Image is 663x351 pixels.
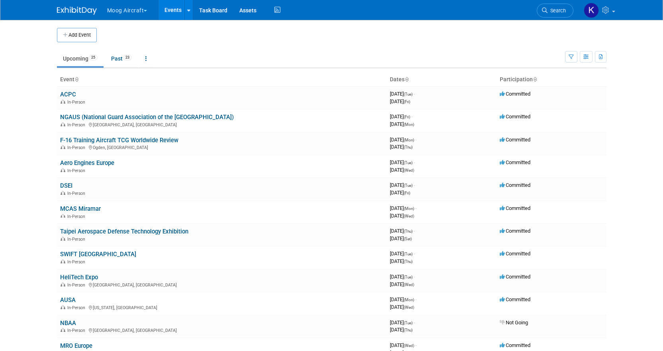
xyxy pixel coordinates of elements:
span: [DATE] [390,98,410,104]
span: [DATE] [390,159,415,165]
span: - [414,251,415,257]
span: Committed [500,91,530,97]
span: (Wed) [404,305,414,310]
span: (Tue) [404,183,413,188]
span: In-Person [67,282,88,288]
span: (Mon) [404,298,414,302]
img: In-Person Event [61,122,65,126]
span: - [415,205,417,211]
a: MCAS Miramar [60,205,101,212]
span: [DATE] [390,320,415,326]
span: (Thu) [404,259,413,264]
span: (Thu) [404,145,413,149]
span: (Mon) [404,206,414,211]
a: Past23 [105,51,138,66]
span: In-Person [67,259,88,265]
span: [DATE] [390,327,413,333]
span: (Wed) [404,282,414,287]
span: (Tue) [404,161,413,165]
span: Committed [500,114,530,120]
a: HeliTech Expo [60,274,98,281]
a: Search [537,4,573,18]
span: Committed [500,296,530,302]
a: DSEI [60,182,72,189]
th: Event [57,73,387,86]
span: (Thu) [404,229,413,233]
a: Sort by Event Name [74,76,78,82]
span: In-Person [67,168,88,173]
span: [DATE] [390,91,415,97]
span: Committed [500,228,530,234]
span: Search [548,8,566,14]
img: In-Person Event [61,100,65,104]
a: MRO Europe [60,342,92,349]
span: In-Person [67,100,88,105]
span: Committed [500,159,530,165]
span: In-Person [67,191,88,196]
span: - [414,159,415,165]
a: Sort by Start Date [405,76,409,82]
span: [DATE] [390,167,414,173]
img: Kathryn Germony [584,3,599,18]
div: [US_STATE], [GEOGRAPHIC_DATA] [60,304,383,310]
span: (Fri) [404,191,410,195]
span: [DATE] [390,281,414,287]
span: (Wed) [404,214,414,218]
span: [DATE] [390,182,415,188]
span: 25 [89,55,98,61]
div: Ogden, [GEOGRAPHIC_DATA] [60,144,383,150]
a: ACPC [60,91,76,98]
span: [DATE] [390,190,410,196]
span: [DATE] [390,235,412,241]
img: In-Person Event [61,237,65,241]
a: SWIFT [GEOGRAPHIC_DATA] [60,251,136,258]
span: [DATE] [390,228,415,234]
span: [DATE] [390,144,413,150]
span: In-Person [67,122,88,127]
a: F-16 Training Aircraft TCG Worldwide Review [60,137,178,144]
span: - [414,182,415,188]
span: (Tue) [404,92,413,96]
div: [GEOGRAPHIC_DATA], [GEOGRAPHIC_DATA] [60,121,383,127]
span: Committed [500,205,530,211]
span: - [414,320,415,326]
a: Upcoming25 [57,51,104,66]
img: In-Person Event [61,168,65,172]
img: In-Person Event [61,214,65,218]
span: In-Person [67,237,88,242]
img: In-Person Event [61,191,65,195]
span: In-Person [67,214,88,219]
span: (Tue) [404,275,413,279]
span: Committed [500,137,530,143]
span: (Tue) [404,321,413,325]
span: In-Person [67,328,88,333]
th: Dates [387,73,497,86]
a: NBAA [60,320,76,327]
div: [GEOGRAPHIC_DATA], [GEOGRAPHIC_DATA] [60,327,383,333]
span: - [414,228,415,234]
span: [DATE] [390,251,415,257]
span: - [414,274,415,280]
a: AUSA [60,296,76,304]
span: (Thu) [404,328,413,332]
img: In-Person Event [61,145,65,149]
span: - [411,114,413,120]
button: Add Event [57,28,97,42]
img: ExhibitDay [57,7,97,15]
span: [DATE] [390,304,414,310]
span: - [415,342,417,348]
span: - [415,137,417,143]
a: Taipei Aerospace Defense Technology Exhibition [60,228,188,235]
span: (Tue) [404,252,413,256]
span: [DATE] [390,114,413,120]
img: In-Person Event [61,282,65,286]
span: (Fri) [404,115,410,119]
span: [DATE] [390,121,414,127]
span: [DATE] [390,137,417,143]
span: [DATE] [390,296,417,302]
span: Committed [500,274,530,280]
a: Aero Engines Europe [60,159,114,167]
th: Participation [497,73,606,86]
span: In-Person [67,145,88,150]
span: (Wed) [404,343,414,348]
